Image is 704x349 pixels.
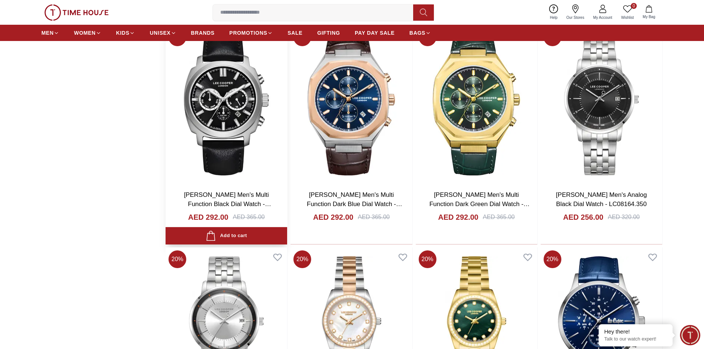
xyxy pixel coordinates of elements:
[358,213,390,222] div: AED 365.00
[166,25,287,184] img: Lee Cooper Men's Multi Function Black Dial Watch - LC08172.351
[74,26,101,40] a: WOMEN
[150,29,170,37] span: UNISEX
[288,29,302,37] span: SALE
[166,227,287,244] button: Add to cart
[41,29,54,37] span: MEN
[290,25,412,184] img: Lee Cooper Men's Multi Function Dark Blue Dial Watch - LC08168.594
[680,325,700,345] div: Chat Widget
[355,29,395,37] span: PAY DAY SALE
[317,29,340,37] span: GIFTING
[604,336,667,342] p: Talk to our watch expert!
[307,191,402,217] a: [PERSON_NAME] Men's Multi Function Dark Blue Dial Watch - LC08168.594
[564,15,587,20] span: Our Stores
[355,26,395,40] a: PAY DAY SALE
[293,250,311,268] span: 20 %
[590,15,615,20] span: My Account
[74,29,96,37] span: WOMEN
[438,212,479,222] h4: AED 292.00
[617,3,638,22] a: 0Wishlist
[317,26,340,40] a: GIFTING
[206,231,247,241] div: Add to cart
[229,26,273,40] a: PROMOTIONS
[545,3,562,22] a: Help
[640,14,658,20] span: My Bag
[233,213,265,222] div: AED 365.00
[483,213,514,222] div: AED 365.00
[604,328,667,335] div: Hey there!
[608,213,640,222] div: AED 320.00
[184,191,271,217] a: [PERSON_NAME] Men's Multi Function Black Dial Watch - LC08172.351
[631,3,637,9] span: 0
[419,250,436,268] span: 20 %
[409,29,425,37] span: BAGS
[191,26,215,40] a: BRANDS
[547,15,561,20] span: Help
[618,15,637,20] span: Wishlist
[150,26,176,40] a: UNISEX
[116,29,129,37] span: KIDS
[409,26,431,40] a: BAGS
[229,29,268,37] span: PROMOTIONS
[416,25,537,184] img: Lee Cooper Men's Multi Function Dark Green Dial Watch - LC08168.175
[191,29,215,37] span: BRANDS
[563,212,603,222] h4: AED 256.00
[41,26,59,40] a: MEN
[44,4,109,21] img: ...
[541,25,662,184] img: Lee Cooper Men's Analog Black Dial Watch - LC08164.350
[169,250,186,268] span: 20 %
[288,26,302,40] a: SALE
[116,26,135,40] a: KIDS
[188,212,228,222] h4: AED 292.00
[638,4,660,21] button: My Bag
[556,191,647,208] a: [PERSON_NAME] Men's Analog Black Dial Watch - LC08164.350
[313,212,353,222] h4: AED 292.00
[429,191,530,217] a: [PERSON_NAME] Men's Multi Function Dark Green Dial Watch - LC08168.175
[562,3,589,22] a: Our Stores
[544,250,561,268] span: 20 %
